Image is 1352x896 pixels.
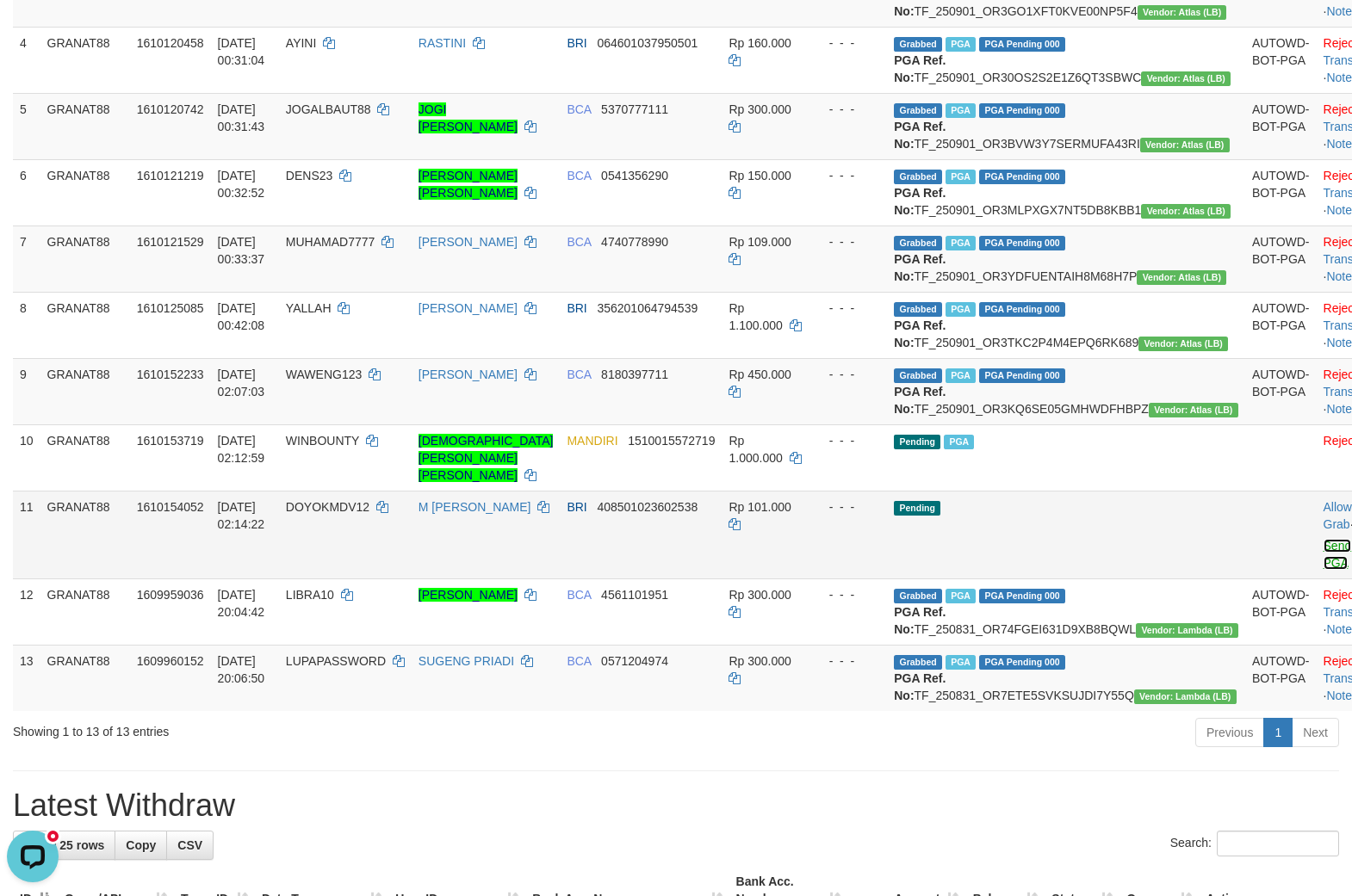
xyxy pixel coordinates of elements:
[40,578,130,645] td: GRANAT88
[887,27,1245,93] td: TF_250901_OR30OS2S2E1Z6QT3SBWC
[1134,689,1237,704] span: Vendor URL: https://dashboard.q2checkout.com/secure
[1140,138,1230,152] span: Vendor URL: https://dashboard.q2checkout.com/secure
[1324,500,1352,531] a: Allow Grab
[13,578,40,645] td: 12
[419,434,554,482] a: [DEMOGRAPHIC_DATA][PERSON_NAME] [PERSON_NAME]
[40,491,130,578] td: GRANAT88
[137,368,204,381] span: 1610152233
[218,654,265,685] span: [DATE] 20:06:50
[1141,204,1231,219] span: Vendor URL: https://dashboard.q2checkout.com/secure
[137,301,204,315] span: 1610125085
[40,645,130,711] td: GRANAT88
[887,93,1245,159] td: TF_250901_OR3BVW3Y7SERMUFA43RI
[567,301,586,315] span: BRI
[894,605,946,636] b: PGA Ref. No:
[13,159,40,226] td: 6
[979,589,1065,603] span: PGA Pending
[1136,623,1238,638] span: Vendor URL: https://dashboard.q2checkout.com/secure
[177,838,202,852] span: CSV
[729,654,791,668] span: Rp 300.000
[286,500,369,514] span: DOYOKMDV12
[218,102,265,133] span: [DATE] 00:31:43
[218,36,265,67] span: [DATE] 00:31:04
[601,235,668,249] span: Copy 4740778990 to clipboard
[816,167,881,184] div: - - -
[286,368,362,381] span: WAWENG123
[816,233,881,250] div: - - -
[979,170,1065,184] span: PGA Pending
[137,36,204,50] span: 1610120458
[894,53,946,84] b: PGA Ref. No:
[601,102,668,116] span: Copy 5370777111 to clipboard
[1326,4,1352,18] a: Note
[419,301,518,315] a: [PERSON_NAME]
[13,716,550,740] div: Showing 1 to 13 of 13 entries
[218,235,265,266] span: [DATE] 00:33:37
[887,159,1245,226] td: TF_250901_OR3MLPXGX7NT5DB8KBB1
[729,301,782,332] span: Rp 1.100.000
[567,368,591,381] span: BCA
[887,358,1245,424] td: TF_250901_OR3KQ6SE05GMHWDFHBPZ
[816,101,881,118] div: - - -
[894,655,942,670] span: Grabbed
[979,302,1065,317] span: PGA Pending
[1326,203,1352,217] a: Note
[946,170,976,184] span: Marked by bgnabdullah
[419,169,518,200] a: [PERSON_NAME] [PERSON_NAME]
[894,170,942,184] span: Grabbed
[7,7,59,59] button: Open LiveChat chat widget
[1326,336,1352,349] a: Note
[979,236,1065,250] span: PGA Pending
[45,4,61,21] div: new message indicator
[218,169,265,200] span: [DATE] 00:32:52
[979,103,1065,118] span: PGA Pending
[1137,270,1226,285] span: Vendor URL: https://dashboard.q2checkout.com/secure
[1245,159,1317,226] td: AUTOWD-BOT-PGA
[137,102,204,116] span: 1610120742
[894,103,942,118] span: Grabbed
[567,235,591,249] span: BCA
[1245,292,1317,358] td: AUTOWD-BOT-PGA
[601,588,668,602] span: Copy 4561101951 to clipboard
[286,654,386,668] span: LUPAPASSWORD
[419,588,518,602] a: [PERSON_NAME]
[1324,539,1352,570] a: Send PGA
[894,37,942,52] span: Grabbed
[286,588,334,602] span: LIBRA10
[887,645,1245,711] td: TF_250831_OR7ETE5SVKSUJDI7Y55Q
[1149,403,1238,417] span: Vendor URL: https://dashboard.q2checkout.com/secure
[894,318,946,349] b: PGA Ref. No:
[1326,269,1352,283] a: Note
[567,500,586,514] span: BRI
[729,169,791,182] span: Rp 150.000
[286,235,375,249] span: MUHAMAD7777
[816,432,881,449] div: - - -
[40,27,130,93] td: GRANAT88
[40,93,130,159] td: GRANAT88
[1138,337,1228,351] span: Vendor URL: https://dashboard.q2checkout.com/secure
[946,103,976,118] span: Marked by bgnabdullah
[946,37,976,52] span: Marked by bgnabdullah
[894,120,946,151] b: PGA Ref. No:
[1245,93,1317,159] td: AUTOWD-BOT-PGA
[567,434,617,448] span: MANDIRI
[816,366,881,383] div: - - -
[816,586,881,603] div: - - -
[419,36,466,50] a: RASTINI
[894,501,940,516] span: Pending
[218,368,265,399] span: [DATE] 02:07:03
[1195,718,1264,747] a: Previous
[419,368,518,381] a: [PERSON_NAME]
[13,645,40,711] td: 13
[601,368,668,381] span: Copy 8180397711 to clipboard
[1245,27,1317,93] td: AUTOWD-BOT-PGA
[1326,71,1352,84] a: Note
[729,434,782,465] span: Rp 1.000.000
[115,831,167,860] a: Copy
[1326,689,1352,702] a: Note
[894,368,942,383] span: Grabbed
[887,578,1245,645] td: TF_250831_OR74FGEI631D9XB8BQWL
[1245,358,1317,424] td: AUTOWD-BOT-PGA
[40,159,130,226] td: GRANAT88
[946,655,976,670] span: Marked by bgndara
